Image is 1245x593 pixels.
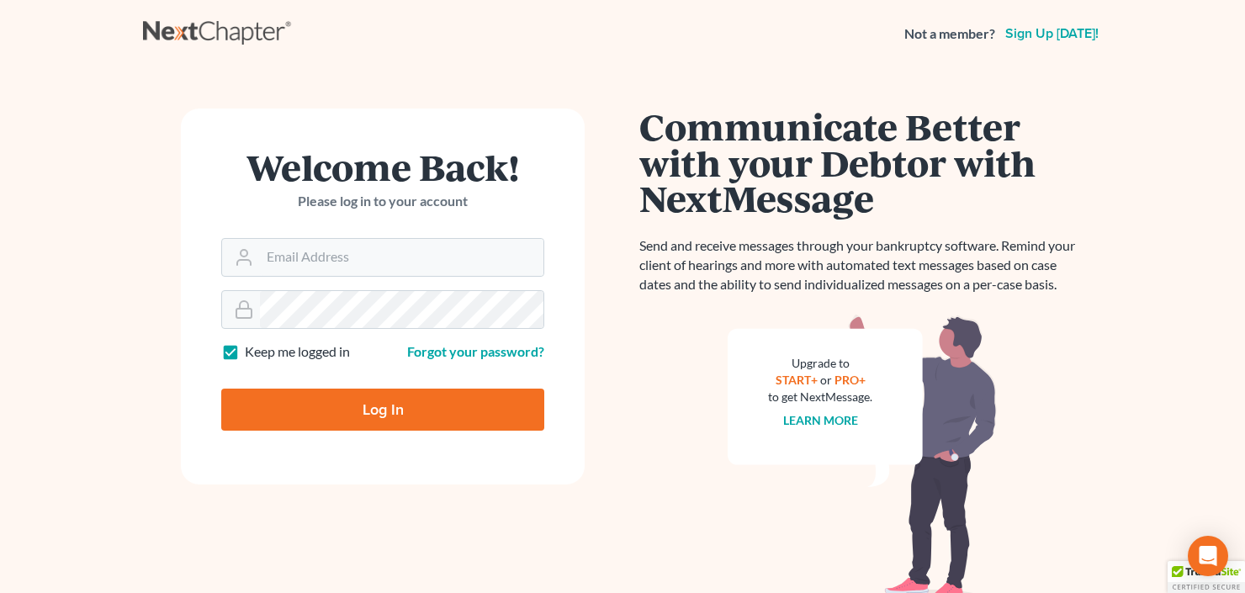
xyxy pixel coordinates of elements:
h1: Communicate Better with your Debtor with NextMessage [639,109,1085,216]
input: Log In [221,389,544,431]
h1: Welcome Back! [221,149,544,185]
p: Please log in to your account [221,192,544,211]
a: Learn more [783,413,858,427]
div: TrustedSite Certified [1168,561,1245,593]
span: or [820,373,832,387]
a: START+ [776,373,818,387]
strong: Not a member? [904,24,995,44]
a: Sign up [DATE]! [1002,27,1102,40]
input: Email Address [260,239,543,276]
p: Send and receive messages through your bankruptcy software. Remind your client of hearings and mo... [639,236,1085,294]
div: to get NextMessage. [768,389,872,405]
a: Forgot your password? [407,343,544,359]
div: Open Intercom Messenger [1188,536,1228,576]
label: Keep me logged in [245,342,350,362]
div: Upgrade to [768,355,872,372]
a: PRO+ [834,373,866,387]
